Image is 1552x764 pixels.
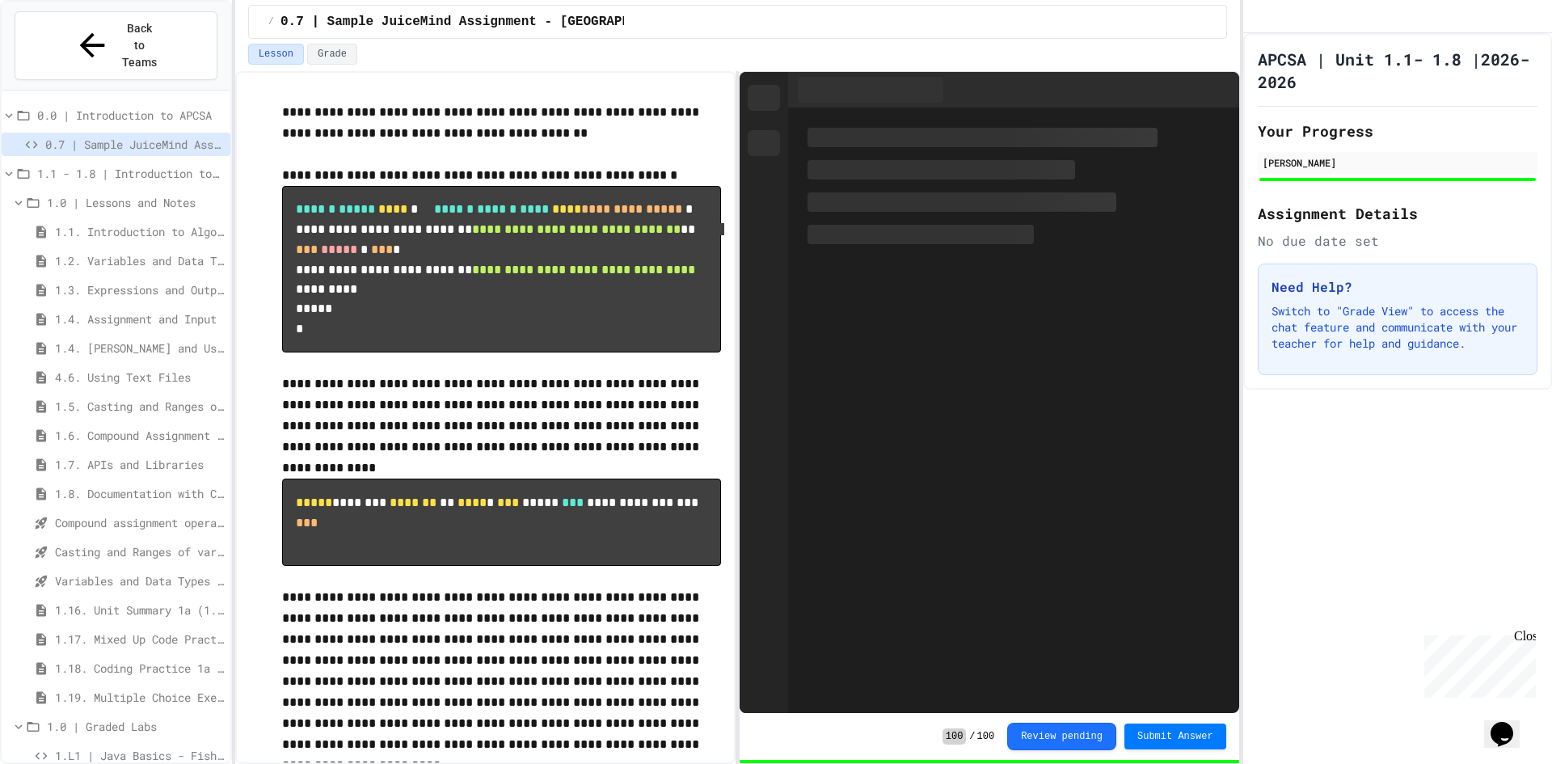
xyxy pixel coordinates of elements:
span: 1.19. Multiple Choice Exercises for Unit 1a (1.1-1.6) [55,689,224,706]
span: Compound assignment operators - Quiz [55,514,224,531]
span: 1.1 - 1.8 | Introduction to Java [37,165,224,182]
span: 1.L1 | Java Basics - Fish Lab [55,747,224,764]
iframe: chat widget [1418,629,1536,698]
h1: APCSA | Unit 1.1- 1.8 |2026-2026 [1258,48,1537,93]
p: Switch to "Grade View" to access the chat feature and communicate with your teacher for help and ... [1272,303,1524,352]
span: 1.6. Compound Assignment Operators [55,427,224,444]
div: [PERSON_NAME] [1263,155,1533,170]
span: 100 [977,730,995,743]
span: 1.5. Casting and Ranges of Values [55,398,224,415]
span: 1.4. [PERSON_NAME] and User Input [55,340,224,357]
span: Casting and Ranges of variables - Quiz [55,543,224,560]
span: Submit Answer [1137,730,1213,743]
span: 1.8. Documentation with Comments and Preconditions [55,485,224,502]
div: Chat with us now!Close [6,6,112,103]
div: No due date set [1258,231,1537,251]
span: 1.0 | Lessons and Notes [47,194,224,211]
span: / [268,15,274,28]
span: 0.7 | Sample JuiceMind Assignment - [GEOGRAPHIC_DATA] [280,12,692,32]
span: 1.18. Coding Practice 1a (1.1-1.6) [55,660,224,677]
iframe: chat widget [1484,699,1536,748]
span: 1.2. Variables and Data Types [55,252,224,269]
button: Submit Answer [1124,724,1226,749]
button: Review pending [1007,723,1116,750]
span: 1.7. APIs and Libraries [55,456,224,473]
span: 1.3. Expressions and Output [New] [55,281,224,298]
span: / [969,730,975,743]
button: Lesson [248,44,304,65]
span: 1.0 | Graded Labs [47,718,224,735]
span: 4.6. Using Text Files [55,369,224,386]
h2: Assignment Details [1258,202,1537,225]
span: 0.7 | Sample JuiceMind Assignment - [GEOGRAPHIC_DATA] [45,136,224,153]
span: Back to Teams [120,20,158,71]
span: 0.0 | Introduction to APCSA [37,107,224,124]
button: Back to Teams [15,11,217,80]
button: Grade [307,44,357,65]
h3: Need Help? [1272,277,1524,297]
span: 1.1. Introduction to Algorithms, Programming, and Compilers [55,223,224,240]
span: 1.16. Unit Summary 1a (1.1-1.6) [55,601,224,618]
span: Variables and Data Types - Quiz [55,572,224,589]
span: 100 [943,728,967,745]
span: 1.4. Assignment and Input [55,310,224,327]
h2: Your Progress [1258,120,1537,142]
span: 1.17. Mixed Up Code Practice 1.1-1.6 [55,631,224,648]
